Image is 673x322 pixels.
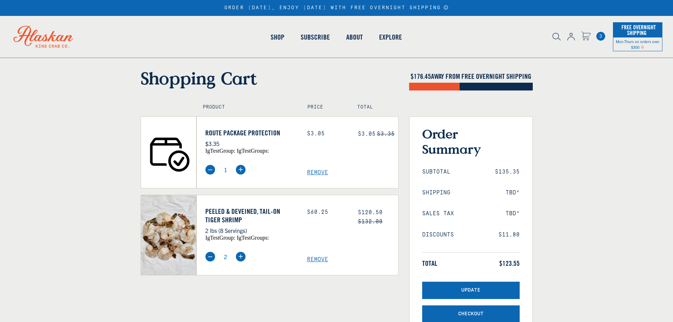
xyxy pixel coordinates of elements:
span: igTestGroup: [205,148,235,154]
span: Shipping [422,189,450,196]
span: Discounts [422,232,454,238]
img: plus [236,165,246,175]
h3: Order Summary [422,126,520,157]
p: $3.35 [205,139,296,148]
h4: Total [357,104,392,110]
span: $120.50 [358,209,383,216]
img: Alaskan King Crab Co. logo [4,16,83,58]
a: Remove [307,256,398,263]
s: $132.00 [358,218,383,225]
span: Shipping Notice Icon [641,45,644,49]
span: igTestGroups: [237,148,269,154]
h4: $ AWAY FROM FREE OVERNIGHT SHIPPING [409,72,533,81]
a: Cart [582,31,591,42]
span: $3.05 [358,131,376,137]
a: About [338,17,371,57]
img: account [567,33,575,41]
img: plus [236,252,246,262]
span: $123.55 [499,259,520,268]
a: Route Package Protection [205,129,296,137]
div: ORDER [DATE], ENJOY [DATE] WITH FREE OVERNIGHT SHIPPING [224,5,449,11]
span: Checkout [458,311,484,317]
div: $60.25 [307,209,347,216]
a: Shop [262,17,293,57]
a: Subscribe [293,17,338,57]
a: Cart [596,32,605,41]
span: Update [461,287,480,293]
img: Peeled & Deveined, Tail-On Tiger Shrimp - 2 lbs (8 Servings) [141,195,196,275]
span: igTestGroups: [237,235,269,241]
span: $135.35 [495,169,520,175]
span: Sales Tax [422,210,454,217]
span: Total [422,259,437,268]
h4: Product [203,104,292,110]
span: Free Overnight Shipping [620,22,656,38]
img: Route Package Protection - $3.35 [141,117,196,188]
span: 3 [596,32,605,41]
span: Mon-Thurs on orders over $300 [616,39,660,49]
div: $3.05 [307,130,347,137]
s: $3.35 [377,131,395,137]
p: 2 lbs (8 Servings) [205,226,296,235]
span: igTestGroup: [205,235,235,241]
img: minus [205,252,215,262]
h4: Price [307,104,342,110]
span: Subtotal [422,169,450,175]
a: Peeled & Deveined, Tail-On Tiger Shrimp [205,207,296,224]
a: Explore [371,17,410,57]
a: Remove [307,169,398,176]
span: 176.45 [414,72,431,81]
button: Update [422,282,520,299]
img: minus [205,165,215,175]
h1: Shopping Cart [141,68,399,88]
a: Announcement Bar Modal [443,5,449,10]
span: $11.80 [498,232,520,238]
img: search [553,33,561,41]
